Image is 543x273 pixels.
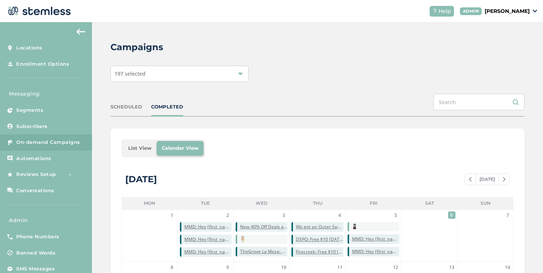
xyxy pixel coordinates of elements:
span: Banned Words [16,249,55,257]
iframe: Chat Widget [506,238,543,273]
span: 1 [168,212,176,219]
span: SMS Messages [16,265,55,273]
img: icon-chevron-left-b8c47ebb.svg [469,177,472,182]
div: ADMIN [460,7,482,15]
span: Automations [16,155,51,162]
li: Fri [345,197,402,210]
span: MMD: Hey {first_name}! MMD is offering BOGO 40% OFF STOREWIDE (all products & brands) through Sep... [184,224,232,230]
span: 3 [280,212,287,219]
span: 13 [448,264,455,271]
span: Subscribers [16,123,48,130]
span: Conversations [16,187,54,194]
span: Firecreek: Free $10 [DATE]–Sun, NO minimum! Plus, score massive savings on top brands all weekend... [296,249,343,255]
span: 5 [392,212,399,219]
li: List View [123,141,157,156]
img: logo-dark-0685b13c.svg [6,4,71,18]
span: 9 [224,264,232,271]
li: Sun [457,197,513,210]
span: 14 [504,264,511,271]
span: 2 [224,212,232,219]
span: 11 [336,264,344,271]
span: MMD: Hey {first_name}! MMD is offering BOGO 40% OFF STOREWIDE (all products & brands) through Sep... [352,236,399,242]
img: icon_down-arrow-small-66adaf34.svg [533,10,537,13]
span: Help [438,7,451,15]
p: [PERSON_NAME] [485,7,530,15]
span: New 40% Off Deals at OG Time....1) Click The Link....2) Request The Code...3) Insert The 4 Digit ... [240,224,287,230]
li: Calendar View [157,141,204,156]
span: TheGrove La Mesa: You have a new notification waiting for you, {first_name}! Reply END to cancel [240,248,287,255]
div: COMPLETED [151,103,183,111]
img: glitter-stars-b7820f95.gif [62,167,76,182]
span: We got an Outer Space deal for you at GOOD ([STREET_ADDRESS][PERSON_NAME]) from 3-6pm Reply END t... [296,224,343,230]
span: DSPO: Free $10 [DATE]–Sun, NO minimum! Plus, score massive savings on top brands all weekend long... [296,236,343,243]
li: Wed [233,197,290,210]
span: MMD: Hey {first_name}! MMD is offering BOGO 40% OFF STOREWIDE (all products & brands) through Sep... [184,249,232,255]
div: [DATE] [125,173,157,186]
span: 8 [168,264,176,271]
span: Segments [16,107,43,114]
span: 4 [336,212,344,219]
span: 12 [392,264,399,271]
span: MMD: Hey {first_name}! MMD is offering BOGO 40% OFF STOREWIDE (all products & brands) through Sep... [184,236,232,243]
div: SCHEDULED [110,103,142,111]
span: [DATE] [475,174,499,185]
img: 0PRcdfF9NgNJIvHRdAFIEo168gTjqcFYMsmhSSP.jpg [352,224,357,230]
span: 10 [280,264,287,271]
h2: Campaigns [110,41,163,54]
img: rTEvfEw3MAdehyHByN9FgeC9sHgqoaGkbfWvkI.jpg [240,236,245,242]
img: icon-arrow-back-accent-c549486e.svg [76,29,85,35]
span: Enrollment Options [16,61,69,68]
span: On-demand Campaigns [16,139,80,146]
img: icon-chevron-right-bae969c5.svg [503,177,506,182]
img: icon-help-white-03924b79.svg [433,9,437,13]
li: Sat [402,197,458,210]
li: Thu [290,197,346,210]
input: Search [433,94,525,110]
span: Locations [16,44,42,52]
span: Phone Numbers [16,233,59,241]
span: 7 [504,212,511,219]
li: Mon [122,197,178,210]
span: 197 selected [115,70,146,77]
li: Tue [178,197,234,210]
span: MMD: Hey {first_name}! MMD is offering BOGO 40% OFF STOREWIDE (all products & brands) through Sep... [352,248,399,255]
span: 6 [448,211,455,219]
span: Reviews Setup [16,171,56,178]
